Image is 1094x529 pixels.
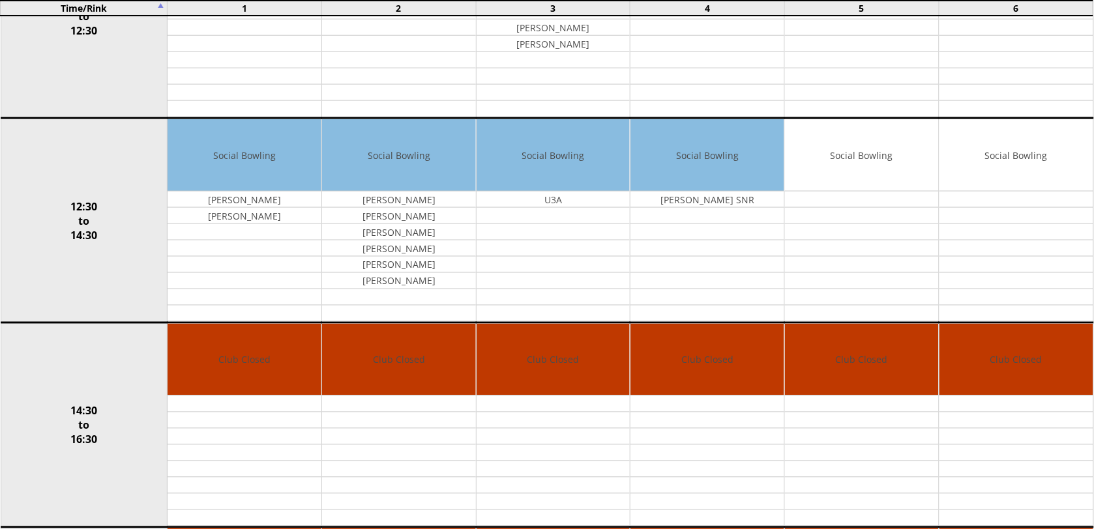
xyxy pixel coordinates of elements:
td: Social Bowling [630,119,784,192]
td: Social Bowling [939,119,1093,192]
td: 14:30 to 16:30 [1,323,168,528]
td: Time/Rink [1,1,168,16]
td: [PERSON_NAME] [477,20,630,36]
td: Club Closed [939,324,1093,396]
td: U3A [477,192,630,208]
td: [PERSON_NAME] [168,208,321,224]
td: [PERSON_NAME] [168,192,321,208]
td: 1 [168,1,322,16]
td: Club Closed [630,324,784,396]
td: Club Closed [322,324,476,396]
td: Club Closed [785,324,939,396]
td: [PERSON_NAME] [477,36,630,52]
td: 3 [476,1,630,16]
td: 4 [630,1,785,16]
td: Club Closed [477,324,630,396]
td: 12:30 to 14:30 [1,119,168,323]
td: 6 [939,1,1093,16]
td: [PERSON_NAME] [322,257,476,273]
td: [PERSON_NAME] [322,208,476,224]
td: Social Bowling [477,119,630,192]
td: [PERSON_NAME] SNR [630,192,784,208]
td: [PERSON_NAME] [322,192,476,208]
td: 5 [784,1,939,16]
td: [PERSON_NAME] [322,273,476,289]
td: Social Bowling [785,119,939,192]
td: Social Bowling [168,119,321,192]
td: Social Bowling [322,119,476,192]
td: [PERSON_NAME] [322,224,476,240]
td: 2 [321,1,476,16]
td: [PERSON_NAME] [322,240,476,257]
td: Club Closed [168,324,321,396]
